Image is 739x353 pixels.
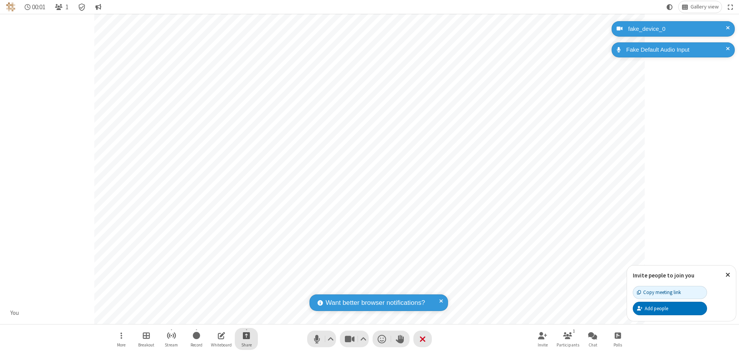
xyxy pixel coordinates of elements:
[22,1,49,13] div: Timer
[65,3,69,11] span: 1
[340,331,369,347] button: Stop video (⌘+Shift+V)
[92,1,104,13] button: Conversation
[538,343,548,347] span: Invite
[185,328,208,350] button: Start recording
[664,1,676,13] button: Using system theme
[326,331,336,347] button: Audio settings
[75,1,89,13] div: Meeting details Encryption enabled
[606,328,629,350] button: Open poll
[117,343,125,347] span: More
[725,1,736,13] button: Fullscreen
[211,343,232,347] span: Whiteboard
[165,343,178,347] span: Stream
[210,328,233,350] button: Open shared whiteboard
[110,328,133,350] button: Open menu
[720,266,736,284] button: Close popover
[191,343,202,347] span: Record
[556,328,579,350] button: Open participant list
[589,343,597,347] span: Chat
[241,343,252,347] span: Share
[581,328,604,350] button: Open chat
[571,328,577,335] div: 1
[633,272,694,279] label: Invite people to join you
[52,1,72,13] button: Open participant list
[624,45,729,54] div: Fake Default Audio Input
[8,309,22,318] div: You
[633,302,707,315] button: Add people
[557,343,579,347] span: Participants
[307,331,336,347] button: Mute (⌘+Shift+A)
[691,4,719,10] span: Gallery view
[531,328,554,350] button: Invite participants (⌘+Shift+I)
[138,343,154,347] span: Breakout
[614,343,622,347] span: Polls
[160,328,183,350] button: Start streaming
[32,3,45,11] span: 00:01
[391,331,410,347] button: Raise hand
[413,331,432,347] button: End or leave meeting
[135,328,158,350] button: Manage Breakout Rooms
[326,298,425,308] span: Want better browser notifications?
[6,2,15,12] img: QA Selenium DO NOT DELETE OR CHANGE
[373,331,391,347] button: Send a reaction
[358,331,369,347] button: Video setting
[625,25,729,34] div: fake_device_0
[633,286,707,299] button: Copy meeting link
[679,1,722,13] button: Change layout
[637,289,681,296] div: Copy meeting link
[235,328,258,350] button: Start sharing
